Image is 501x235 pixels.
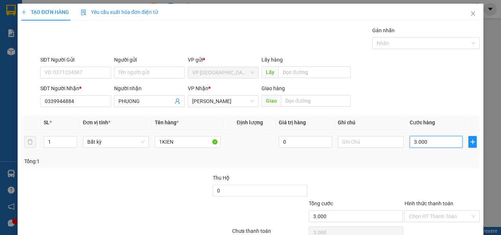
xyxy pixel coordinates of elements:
[192,96,254,107] span: VP Phan Thiết
[175,98,180,104] span: user-add
[40,56,111,64] div: SĐT Người Gửi
[81,9,158,15] span: Yêu cầu xuất hóa đơn điện tử
[470,11,476,16] span: close
[279,120,306,125] span: Giá trị hàng
[281,95,351,107] input: Dọc đường
[114,56,185,64] div: Người gửi
[262,66,278,78] span: Lấy
[262,95,281,107] span: Giao
[155,136,221,148] input: VD: Bàn, Ghế
[279,136,332,148] input: 0
[469,139,476,145] span: plus
[278,66,351,78] input: Dọc đường
[24,157,194,165] div: Tổng: 1
[80,9,97,27] img: logo.jpg
[62,28,101,34] b: [DOMAIN_NAME]
[47,11,70,70] b: BIÊN NHẬN GỬI HÀNG HÓA
[9,47,41,82] b: [PERSON_NAME]
[309,201,333,206] span: Tổng cước
[62,35,101,44] li: (c) 2017
[192,67,254,78] span: VP Sài Gòn
[372,27,395,33] label: Gán nhãn
[338,136,404,148] input: Ghi Chú
[410,120,435,125] span: Cước hàng
[21,10,26,15] span: plus
[81,10,87,15] img: icon
[468,136,477,148] button: plus
[463,4,483,24] button: Close
[262,57,283,63] span: Lấy hàng
[237,120,263,125] span: Định lượng
[188,85,208,91] span: VP Nhận
[335,115,407,130] th: Ghi chú
[213,175,230,181] span: Thu Hộ
[24,136,36,148] button: delete
[40,84,111,92] div: SĐT Người Nhận
[83,120,110,125] span: Đơn vị tính
[262,85,285,91] span: Giao hàng
[155,120,179,125] span: Tên hàng
[188,56,259,64] div: VP gửi
[21,9,69,15] span: TẠO ĐƠN HÀNG
[405,201,453,206] label: Hình thức thanh toán
[87,136,145,147] span: Bất kỳ
[114,84,185,92] div: Người nhận
[44,120,50,125] span: SL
